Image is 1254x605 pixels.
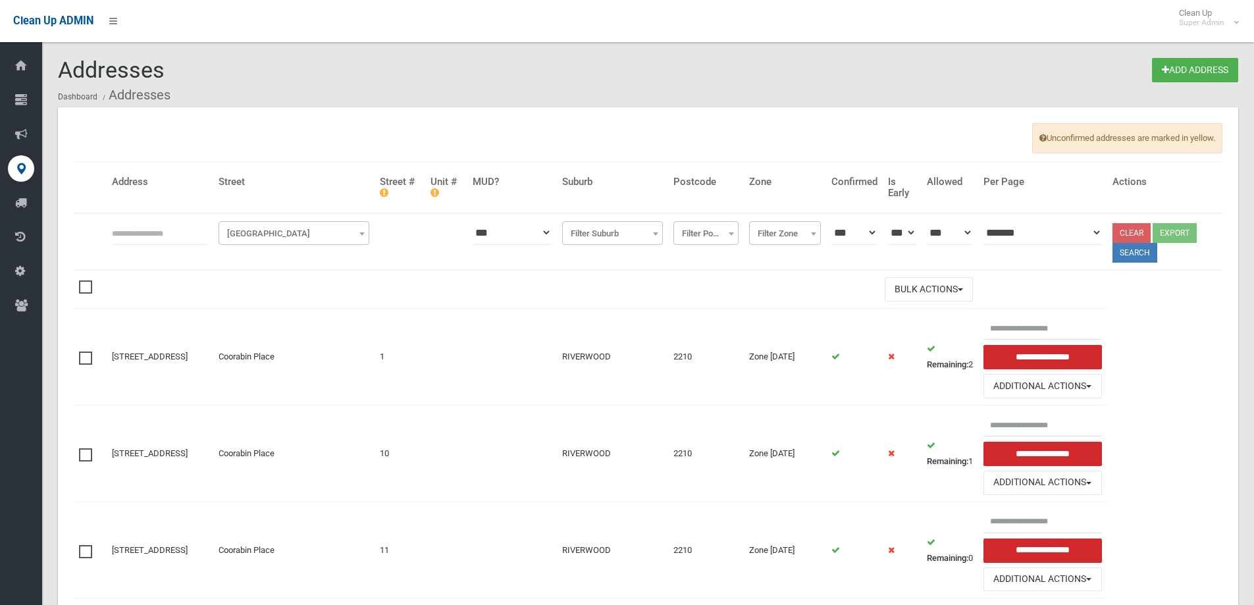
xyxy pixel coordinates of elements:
[983,471,1102,495] button: Additional Actions
[922,406,978,502] td: 1
[1152,58,1238,82] a: Add Address
[983,176,1102,188] h4: Per Page
[1112,223,1151,243] a: Clear
[565,224,660,243] span: Filter Suburb
[112,176,208,188] h4: Address
[380,176,420,198] h4: Street #
[557,502,668,598] td: RIVERWOOD
[112,352,188,361] a: [STREET_ADDRESS]
[673,221,739,245] span: Filter Postcode
[668,502,744,598] td: 2210
[213,309,375,406] td: Coorabin Place
[431,176,462,198] h4: Unit #
[213,502,375,598] td: Coorabin Place
[922,502,978,598] td: 0
[831,176,877,188] h4: Confirmed
[983,374,1102,398] button: Additional Actions
[927,456,968,466] strong: Remaining:
[58,92,97,101] a: Dashboard
[562,221,663,245] span: Filter Suburb
[112,545,188,555] a: [STREET_ADDRESS]
[219,176,369,188] h4: Street
[927,359,968,369] strong: Remaining:
[885,277,973,302] button: Bulk Actions
[668,309,744,406] td: 2210
[1179,18,1224,28] small: Super Admin
[1172,8,1238,28] span: Clean Up
[213,406,375,502] td: Coorabin Place
[375,406,425,502] td: 10
[922,309,978,406] td: 2
[888,176,916,198] h4: Is Early
[1032,123,1222,153] span: Unconfirmed addresses are marked in yellow.
[1153,223,1197,243] button: Export
[557,309,668,406] td: RIVERWOOD
[744,502,826,598] td: Zone [DATE]
[744,406,826,502] td: Zone [DATE]
[13,14,93,27] span: Clean Up ADMIN
[1112,176,1218,188] h4: Actions
[375,502,425,598] td: 11
[222,224,366,243] span: Filter Street
[58,57,165,83] span: Addresses
[749,176,821,188] h4: Zone
[99,83,170,107] li: Addresses
[744,309,826,406] td: Zone [DATE]
[375,309,425,406] td: 1
[668,406,744,502] td: 2210
[752,224,818,243] span: Filter Zone
[673,176,739,188] h4: Postcode
[677,224,735,243] span: Filter Postcode
[927,176,973,188] h4: Allowed
[927,553,968,563] strong: Remaining:
[557,406,668,502] td: RIVERWOOD
[983,567,1102,592] button: Additional Actions
[1112,243,1157,263] button: Search
[219,221,369,245] span: Filter Street
[562,176,663,188] h4: Suburb
[749,221,821,245] span: Filter Zone
[473,176,552,188] h4: MUD?
[112,448,188,458] a: [STREET_ADDRESS]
